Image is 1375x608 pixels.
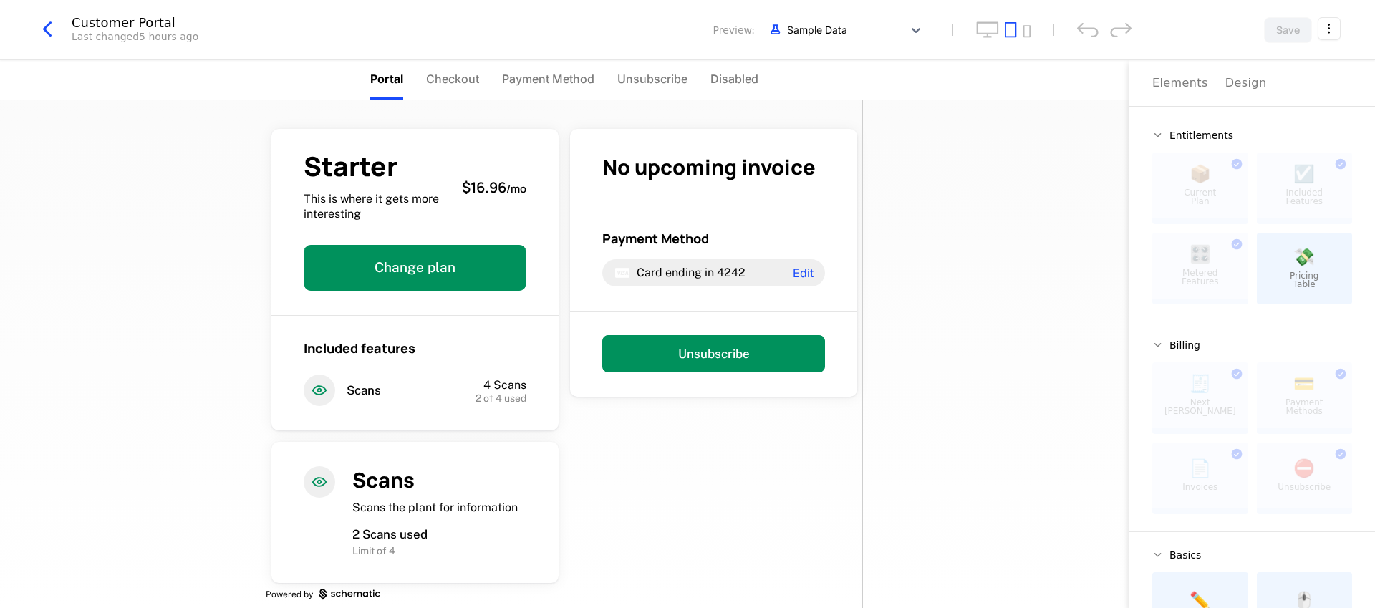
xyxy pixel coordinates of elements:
[793,267,814,279] span: Edit
[637,266,714,279] span: Card ending in
[1225,74,1267,92] div: Design
[1318,17,1341,40] button: Select action
[304,191,450,222] span: This is where it gets more interesting
[502,70,594,87] span: Payment Method
[352,545,395,556] span: Limit of 4
[1023,25,1031,38] button: mobile
[1110,22,1132,37] div: redo
[1169,130,1233,140] span: Entitlements
[483,378,526,392] span: 4 Scans
[304,466,335,498] i: eye
[72,29,198,44] div: Last changed 5 hours ago
[352,501,518,514] span: Scans the plant for information
[266,589,313,600] span: Powered by
[602,153,816,181] span: No upcoming invoice
[1077,22,1099,37] div: undo
[1264,17,1312,43] button: Save
[72,16,198,29] div: Customer Portal
[476,393,526,403] span: 2 of 4 used
[710,70,758,87] span: Disabled
[976,21,999,38] button: desktop
[352,527,428,541] span: 2 Scans used
[506,181,526,196] sub: / mo
[1005,21,1017,38] button: tablet
[713,23,755,37] span: Preview:
[347,382,381,399] span: Scans
[602,335,825,372] button: Unsubscribe
[352,465,415,494] span: Scans
[304,153,450,180] span: Starter
[1290,271,1318,289] span: Pricing Table
[1152,74,1208,92] div: Elements
[304,245,526,291] button: Change plan
[462,178,506,197] span: $16.96
[717,266,746,279] span: 4242
[304,339,415,357] span: Included features
[1169,550,1201,560] span: Basics
[614,264,631,281] i: visa
[1169,340,1200,350] span: Billing
[304,375,335,406] i: eye
[1293,248,1315,266] span: 💸
[1152,60,1352,106] div: Choose Sub Page
[602,230,709,247] span: Payment Method
[426,70,479,87] span: Checkout
[617,70,687,87] span: Unsubscribe
[370,70,403,87] span: Portal
[266,589,863,600] a: Powered by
